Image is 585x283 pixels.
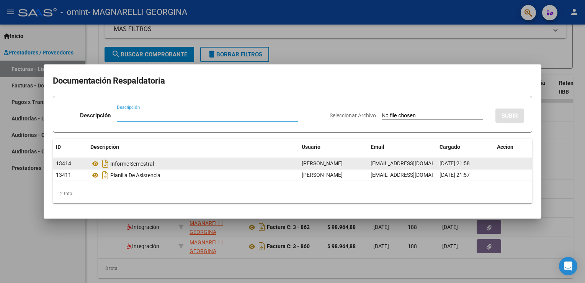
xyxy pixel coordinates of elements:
p: Descripción [80,111,111,120]
i: Descargar documento [100,158,110,170]
div: 2 total [53,184,532,203]
span: Cargado [440,144,460,150]
button: SUBIR [495,109,524,123]
span: 13414 [56,160,71,166]
datatable-header-cell: Usuario [299,139,368,155]
span: [DATE] 21:57 [440,172,470,178]
span: Accion [497,144,513,150]
span: [EMAIL_ADDRESS][DOMAIN_NAME] [371,160,456,166]
span: Usuario [302,144,320,150]
span: [DATE] 21:58 [440,160,470,166]
div: Informe Semestral [90,158,296,170]
h2: Documentación Respaldatoria [53,74,532,88]
span: Email [371,144,384,150]
span: Seleccionar Archivo [330,112,376,118]
datatable-header-cell: Accion [494,139,532,155]
i: Descargar documento [100,169,110,181]
span: 13411 [56,172,71,178]
span: [EMAIL_ADDRESS][DOMAIN_NAME] [371,172,456,178]
datatable-header-cell: Descripción [87,139,299,155]
div: Planilla De Asistencia [90,169,296,181]
span: [PERSON_NAME] [302,172,343,178]
datatable-header-cell: Cargado [436,139,494,155]
span: Descripción [90,144,119,150]
span: SUBIR [502,112,518,119]
span: [PERSON_NAME] [302,160,343,166]
datatable-header-cell: Email [368,139,436,155]
div: Open Intercom Messenger [559,257,577,275]
span: ID [56,144,61,150]
datatable-header-cell: ID [53,139,87,155]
